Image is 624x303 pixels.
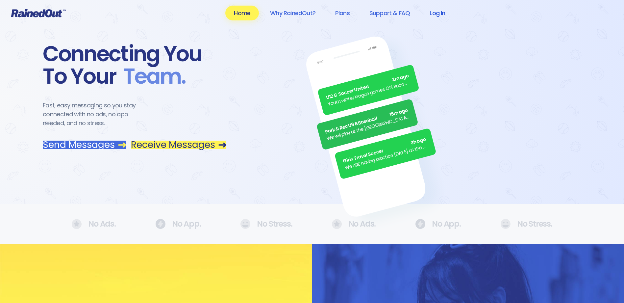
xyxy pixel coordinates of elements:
[240,219,250,229] img: No Ads.
[116,65,186,88] span: Team .
[500,219,511,229] img: No Ads.
[43,101,148,127] div: Fast, easy messaging so you stay connected with no ads, no app needed, and no stress.
[225,6,259,20] a: Home
[415,219,461,229] div: No App.
[332,219,376,229] div: No Ads.
[332,219,342,229] img: No Ads.
[344,143,429,172] div: We ARE having practice [DATE] as the sun is finally out.
[72,219,116,229] div: No Ads.
[324,107,409,136] div: Park & Rec U9 B Baseball
[500,219,552,229] div: No Stress.
[326,113,411,142] div: We will play at the [GEOGRAPHIC_DATA]. Wear white, be at the field by 5pm.
[421,6,454,20] a: Log In
[131,141,226,149] a: Receive Messages
[391,72,410,84] span: 2m ago
[325,72,410,101] div: U12 G Soccer United
[262,6,324,20] a: Why RainedOut?
[389,107,409,118] span: 15m ago
[415,219,425,229] img: No Ads.
[155,219,165,229] img: No Ads.
[361,6,418,20] a: Support & FAQ
[240,219,292,229] div: No Stress.
[342,136,427,165] div: Girls Travel Soccer
[155,219,201,229] div: No App.
[72,219,82,229] img: No Ads.
[43,43,226,88] div: Connecting You To Your
[327,79,412,108] div: Youth winter league games ON. Recommend running shoes/sneakers for players as option for footwear.
[43,141,126,149] a: Send Messages
[327,6,358,20] a: Plans
[410,136,427,147] span: 3h ago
